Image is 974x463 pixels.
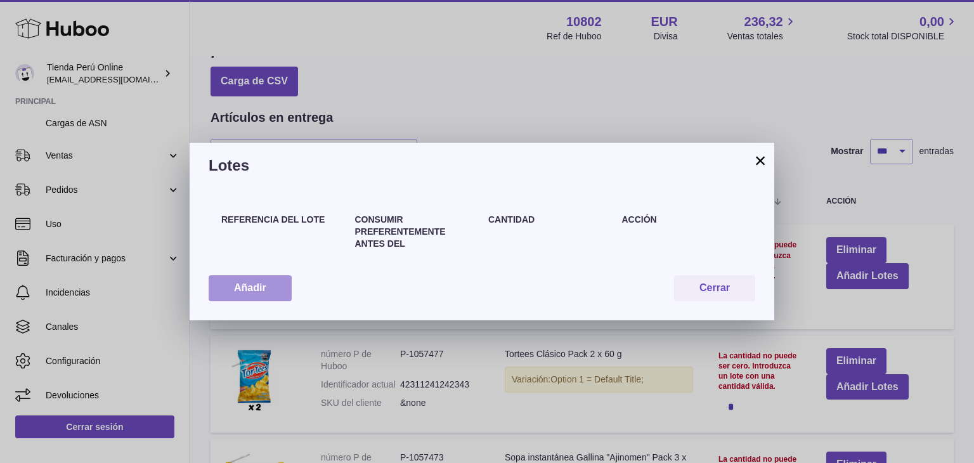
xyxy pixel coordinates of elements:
button: Añadir [209,275,292,301]
button: Cerrar [674,275,755,301]
h4: Consumir preferentemente antes del [355,214,476,250]
h4: Acción [622,214,743,226]
h4: Cantidad [488,214,609,226]
button: × [753,153,768,168]
h3: Lotes [209,155,755,176]
h4: Referencia del lote [221,214,342,226]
